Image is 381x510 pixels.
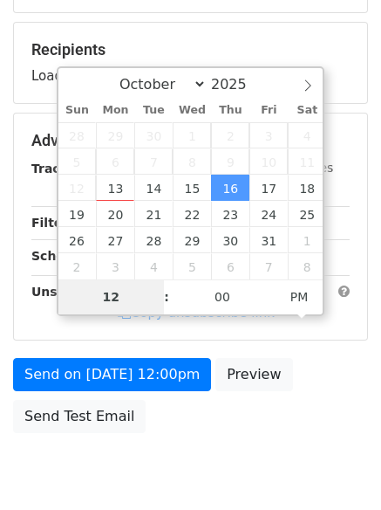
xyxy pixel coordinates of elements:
[58,175,97,201] span: October 12, 2025
[31,249,94,263] strong: Schedule
[215,358,292,391] a: Preview
[294,426,381,510] iframe: Chat Widget
[31,131,350,150] h5: Advanced
[211,227,249,253] span: October 30, 2025
[96,122,134,148] span: September 29, 2025
[288,253,326,279] span: November 8, 2025
[134,253,173,279] span: November 4, 2025
[134,122,173,148] span: September 30, 2025
[211,105,249,116] span: Thu
[249,105,288,116] span: Fri
[96,175,134,201] span: October 13, 2025
[207,76,269,93] input: Year
[173,253,211,279] span: November 5, 2025
[249,227,288,253] span: October 31, 2025
[173,122,211,148] span: October 1, 2025
[134,227,173,253] span: October 28, 2025
[96,253,134,279] span: November 3, 2025
[58,201,97,227] span: October 19, 2025
[96,201,134,227] span: October 20, 2025
[31,40,350,59] h5: Recipients
[288,227,326,253] span: November 1, 2025
[58,227,97,253] span: October 26, 2025
[288,122,326,148] span: October 4, 2025
[173,201,211,227] span: October 22, 2025
[31,216,76,230] strong: Filters
[31,285,117,299] strong: Unsubscribe
[173,105,211,116] span: Wed
[96,148,134,175] span: October 6, 2025
[288,201,326,227] span: October 25, 2025
[173,227,211,253] span: October 29, 2025
[134,201,173,227] span: October 21, 2025
[13,358,211,391] a: Send on [DATE] 12:00pm
[134,175,173,201] span: October 14, 2025
[134,105,173,116] span: Tue
[96,227,134,253] span: October 27, 2025
[134,148,173,175] span: October 7, 2025
[118,305,275,320] a: Copy unsubscribe link
[211,253,249,279] span: November 6, 2025
[31,40,350,86] div: Loading...
[169,279,276,314] input: Minute
[276,279,323,314] span: Click to toggle
[58,122,97,148] span: September 28, 2025
[58,279,165,314] input: Hour
[96,105,134,116] span: Mon
[249,201,288,227] span: October 24, 2025
[211,122,249,148] span: October 2, 2025
[13,400,146,433] a: Send Test Email
[249,148,288,175] span: October 10, 2025
[288,105,326,116] span: Sat
[249,175,288,201] span: October 17, 2025
[31,162,90,176] strong: Tracking
[288,175,326,201] span: October 18, 2025
[58,148,97,175] span: October 5, 2025
[173,175,211,201] span: October 15, 2025
[164,279,169,314] span: :
[211,175,249,201] span: October 16, 2025
[211,148,249,175] span: October 9, 2025
[211,201,249,227] span: October 23, 2025
[249,253,288,279] span: November 7, 2025
[58,253,97,279] span: November 2, 2025
[288,148,326,175] span: October 11, 2025
[249,122,288,148] span: October 3, 2025
[58,105,97,116] span: Sun
[173,148,211,175] span: October 8, 2025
